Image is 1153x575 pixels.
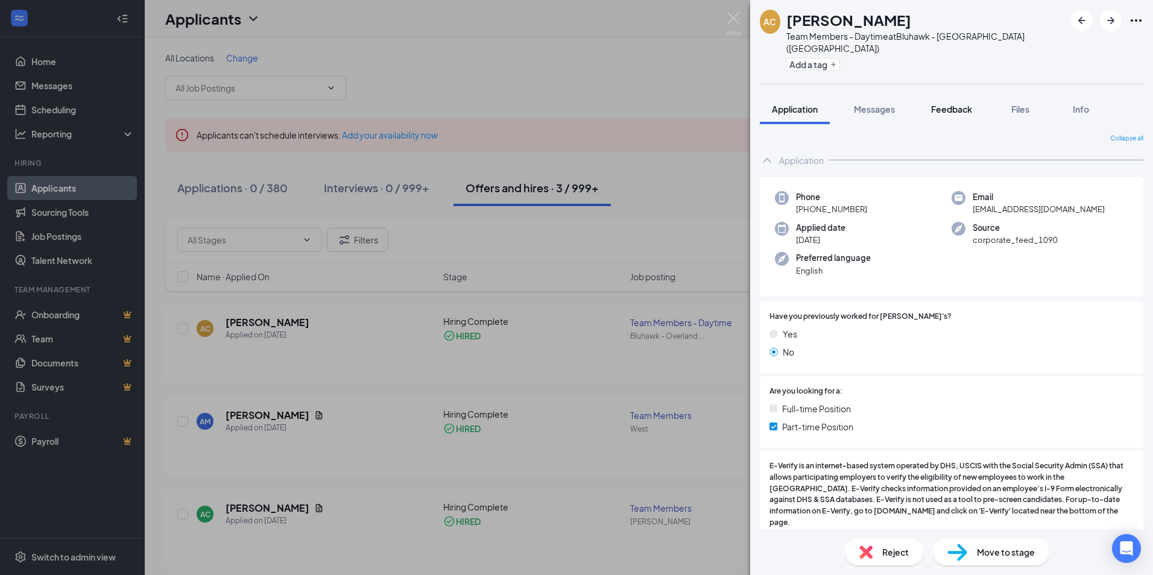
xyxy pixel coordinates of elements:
h1: [PERSON_NAME] [786,10,911,30]
span: Source [973,222,1058,234]
span: Part-time Position [782,420,853,433]
span: corporate_feed_1090 [973,234,1058,246]
button: PlusAdd a tag [786,58,840,71]
svg: ArrowLeftNew [1075,13,1089,28]
svg: ChevronUp [760,153,774,168]
span: Have you previously worked for [PERSON_NAME]'s? [769,311,952,322]
span: Email [973,191,1105,203]
span: Reject [882,545,909,559]
span: [EMAIL_ADDRESS][DOMAIN_NAME] [973,203,1105,215]
span: Collapse all [1110,134,1143,143]
span: Preferred language [796,252,871,264]
svg: Plus [830,61,837,68]
span: No [783,345,794,359]
svg: ArrowRight [1104,13,1118,28]
span: E-Verify is an internet-based system operated by DHS, USCIS with the Social Security Admin (SSA) ... [769,460,1134,529]
svg: Ellipses [1129,13,1143,28]
span: Messages [854,104,895,115]
span: Move to stage [977,545,1035,559]
button: ArrowLeftNew [1071,10,1093,31]
span: [DATE] [796,234,845,246]
span: Phone [796,191,867,203]
div: Open Intercom Messenger [1112,534,1141,563]
span: [PHONE_NUMBER] [796,203,867,215]
span: Files [1011,104,1029,115]
span: Are you looking for a: [769,386,842,397]
div: Team Members - Daytime at Bluhawk - [GEOGRAPHIC_DATA] ([GEOGRAPHIC_DATA]) [786,30,1065,54]
div: AC [763,16,776,28]
span: Yes [783,327,797,341]
button: ArrowRight [1100,10,1122,31]
div: Application [779,154,824,166]
span: Application [772,104,818,115]
span: Info [1073,104,1089,115]
span: English [796,265,871,277]
span: Applied date [796,222,845,234]
span: Feedback [931,104,972,115]
span: Full-time Position [782,402,851,415]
